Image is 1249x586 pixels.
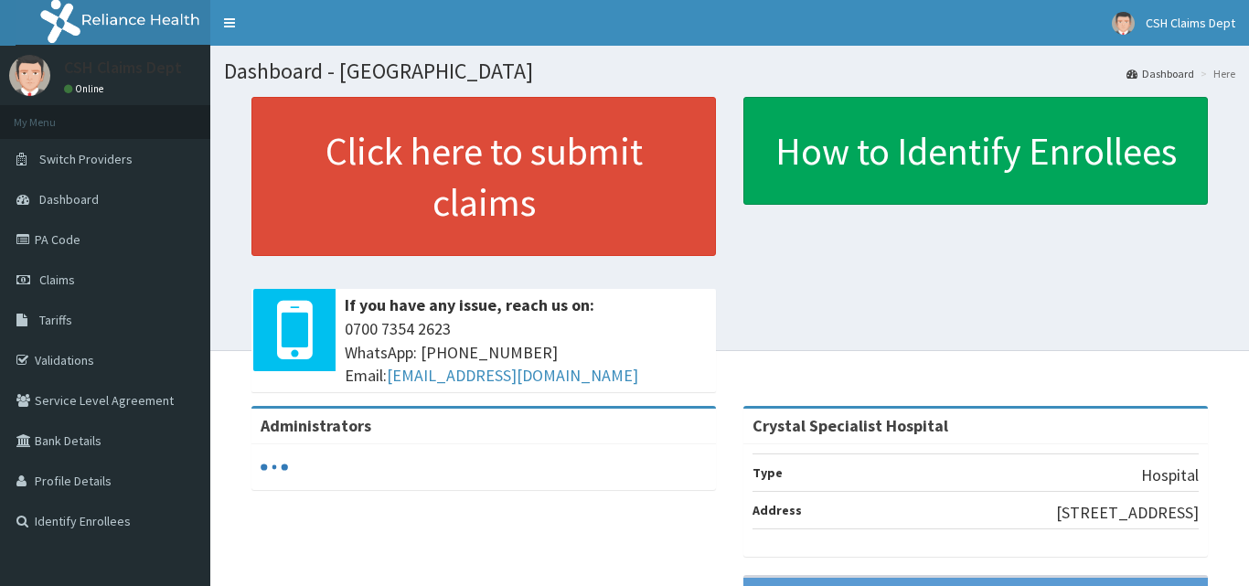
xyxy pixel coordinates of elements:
span: Dashboard [39,191,99,208]
span: 0700 7354 2623 WhatsApp: [PHONE_NUMBER] Email: [345,317,707,388]
b: Address [753,502,802,518]
span: CSH Claims Dept [1146,15,1235,31]
a: [EMAIL_ADDRESS][DOMAIN_NAME] [387,365,638,386]
a: Dashboard [1126,66,1194,81]
strong: Crystal Specialist Hospital [753,415,948,436]
b: Administrators [261,415,371,436]
b: If you have any issue, reach us on: [345,294,594,315]
span: Switch Providers [39,151,133,167]
span: Claims [39,272,75,288]
h1: Dashboard - [GEOGRAPHIC_DATA] [224,59,1235,83]
p: Hospital [1141,463,1199,487]
b: Type [753,464,783,481]
img: User Image [1112,12,1135,35]
span: Tariffs [39,312,72,328]
svg: audio-loading [261,453,288,481]
a: Click here to submit claims [251,97,716,256]
a: Online [64,82,108,95]
li: Here [1196,66,1235,81]
a: How to Identify Enrollees [743,97,1208,205]
p: CSH Claims Dept [64,59,182,76]
img: User Image [9,55,50,96]
p: [STREET_ADDRESS] [1056,501,1199,525]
